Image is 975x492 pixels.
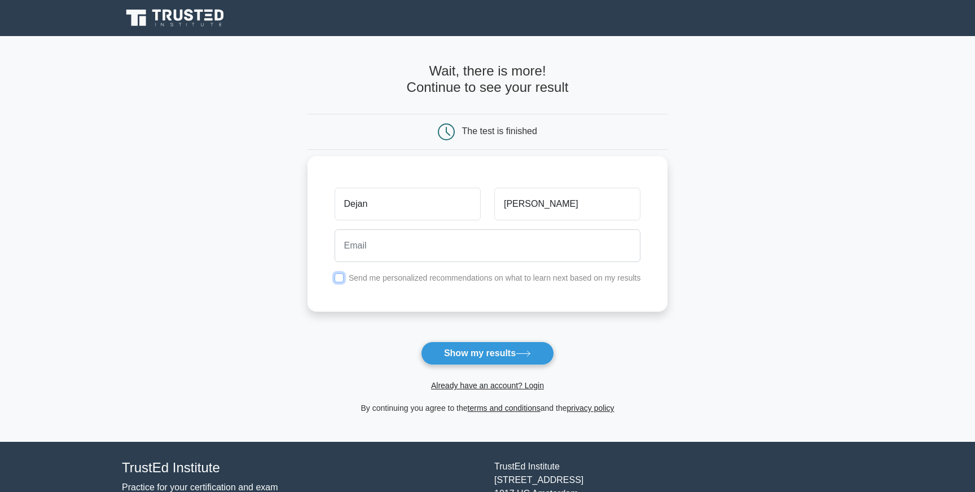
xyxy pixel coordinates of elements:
[468,404,541,413] a: terms and conditions
[421,342,554,365] button: Show my results
[122,482,278,492] a: Practice for your certification and exam
[494,188,640,220] input: Last name
[335,229,641,262] input: Email
[335,188,481,220] input: First name
[122,460,481,476] h4: TrustEd Institute
[431,381,544,390] a: Already have an account? Login
[567,404,614,413] a: privacy policy
[308,63,668,96] h4: Wait, there is more! Continue to see your result
[301,401,675,415] div: By continuing you agree to the and the
[462,126,537,136] div: The test is finished
[349,273,641,282] label: Send me personalized recommendations on what to learn next based on my results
